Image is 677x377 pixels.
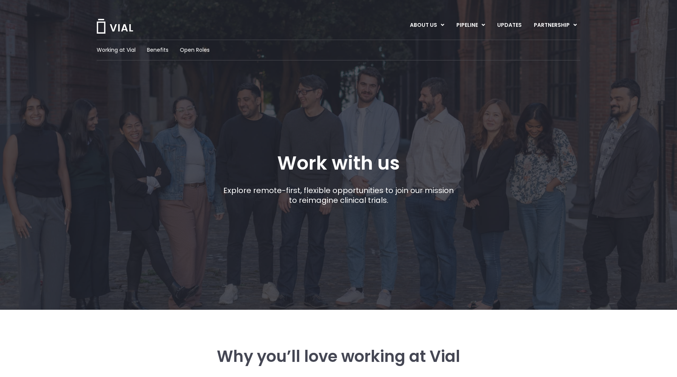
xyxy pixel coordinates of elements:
a: PIPELINEMenu Toggle [450,19,491,32]
a: UPDATES [491,19,527,32]
h3: Why you’ll love working at Vial [138,348,539,366]
p: Explore remote-first, flexible opportunities to join our mission to reimagine clinical trials. [221,185,457,205]
a: Open Roles [180,46,210,54]
a: ABOUT USMenu Toggle [404,19,450,32]
a: Benefits [147,46,168,54]
a: Working at Vial [97,46,136,54]
h1: Work with us [277,152,400,174]
a: PARTNERSHIPMenu Toggle [528,19,583,32]
img: Vial Logo [96,19,134,34]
